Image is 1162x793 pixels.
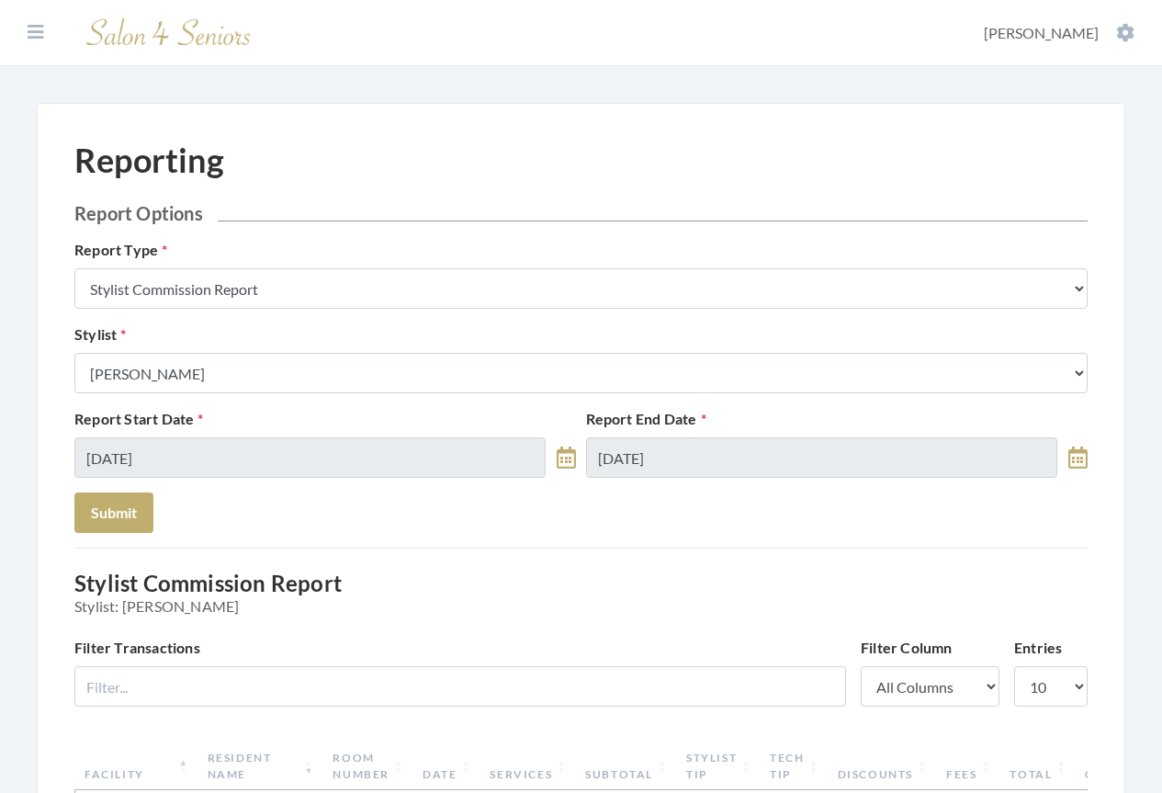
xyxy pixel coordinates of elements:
input: Filter... [74,666,846,707]
th: Services: activate to sort column ascending [480,742,576,790]
th: Facility: activate to sort column descending [75,742,198,790]
th: Subtotal: activate to sort column ascending [576,742,677,790]
th: Discounts: activate to sort column ascending [829,742,937,790]
span: [PERSON_NAME] [984,24,1099,41]
th: Resident Name: activate to sort column ascending [198,742,324,790]
input: Select Date [586,437,1057,478]
label: Report Start Date [74,408,204,430]
button: [PERSON_NAME] [978,23,1140,43]
h3: Stylist Commission Report [74,571,1088,615]
button: Submit [74,493,153,533]
th: Total: activate to sort column ascending [1000,742,1076,790]
a: toggle [1068,437,1088,478]
input: Select Date [74,437,546,478]
img: Salon 4 Seniors [77,11,261,54]
label: Report Type [74,239,167,261]
th: Stylist Tip: activate to sort column ascending [677,742,761,790]
label: Filter Column [861,637,953,659]
label: Report End Date [586,408,706,430]
a: toggle [557,437,576,478]
th: Date: activate to sort column ascending [413,742,480,790]
span: Stylist: [PERSON_NAME] [74,597,1088,615]
label: Filter Transactions [74,637,200,659]
th: Fees: activate to sort column ascending [937,742,1000,790]
label: Entries [1014,637,1062,659]
th: Tech Tip: activate to sort column ascending [761,742,828,790]
h1: Reporting [74,141,224,180]
h2: Report Options [74,202,1088,224]
th: Room Number: activate to sort column ascending [323,742,413,790]
label: Stylist [74,323,127,346]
